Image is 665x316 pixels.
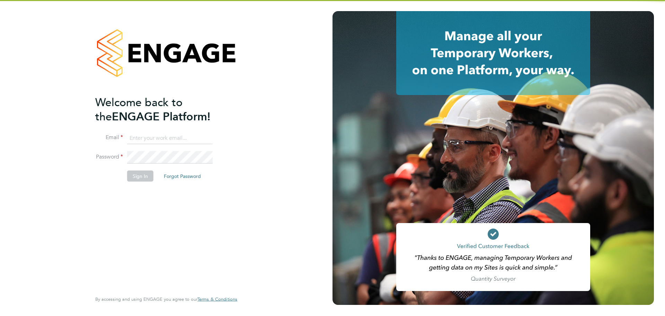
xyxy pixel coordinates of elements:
label: Email [95,134,123,141]
span: By accessing and using ENGAGE you agree to our [95,296,237,302]
button: Forgot Password [158,171,206,182]
input: Enter your work email... [127,132,213,144]
button: Sign In [127,171,153,182]
a: Terms & Conditions [197,297,237,302]
span: Welcome back to the [95,95,183,123]
h2: ENGAGE Platform! [95,95,230,123]
label: Password [95,153,123,161]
